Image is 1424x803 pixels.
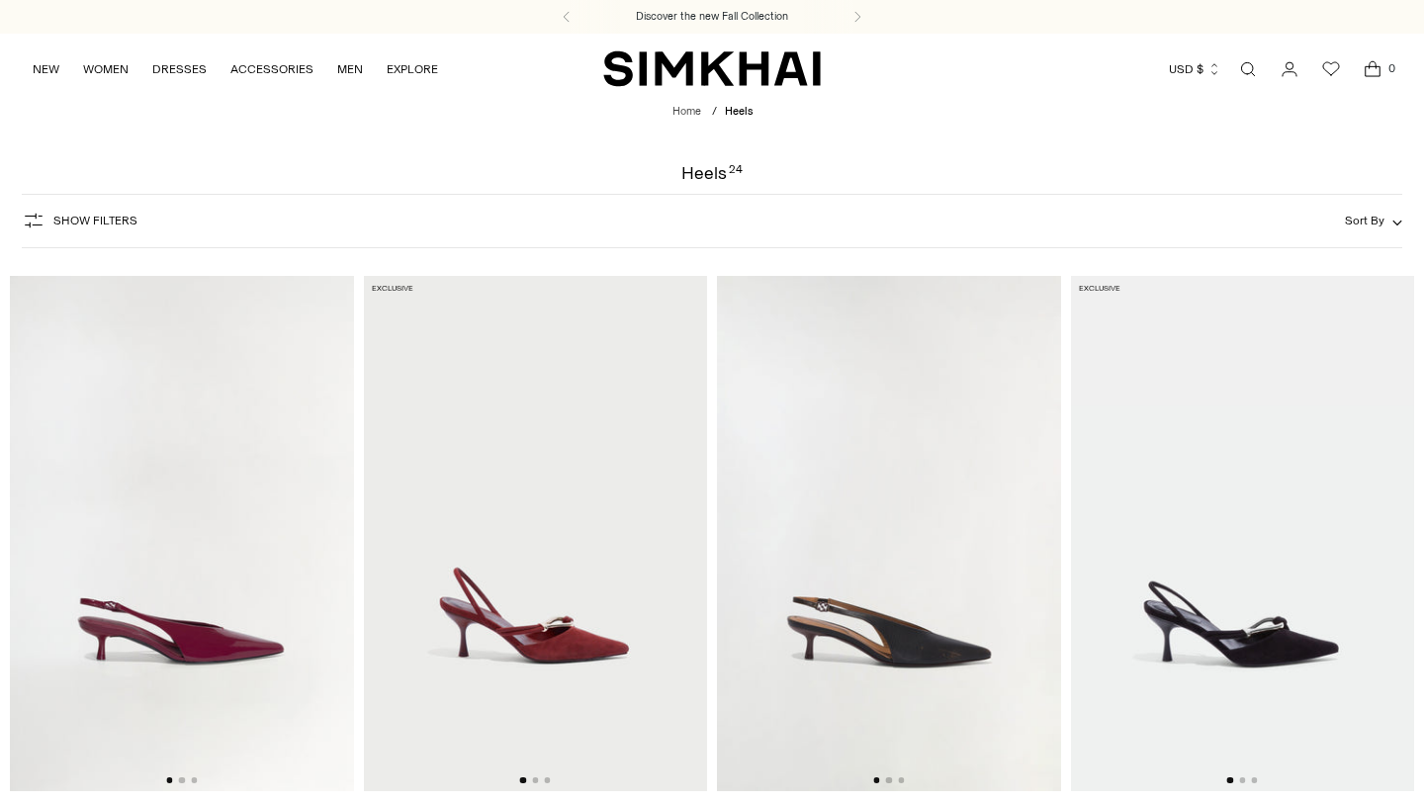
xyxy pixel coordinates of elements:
button: Go to slide 3 [191,777,197,783]
button: Go to slide 2 [1239,777,1245,783]
a: SIMKHAI [603,49,821,88]
button: USD $ [1169,47,1221,91]
span: Heels [725,105,753,118]
a: NEW [33,47,59,91]
div: 24 [729,164,743,182]
a: MEN [337,47,363,91]
button: Sort By [1345,210,1402,231]
button: Go to slide 1 [873,777,879,783]
a: Discover the new Fall Collection [636,9,788,25]
button: Go to slide 3 [544,777,550,783]
img: Sylvie Slingback Kitten Heel [717,276,1061,791]
nav: breadcrumbs [672,104,753,121]
button: Go to slide 2 [886,777,892,783]
button: Go to slide 1 [1227,777,1233,783]
a: EXPLORE [387,47,438,91]
img: Love Knot Suede Slingback [364,276,708,791]
a: Go to the account page [1270,49,1309,89]
a: Open cart modal [1353,49,1392,89]
button: Go to slide 2 [179,777,185,783]
a: Wishlist [1311,49,1351,89]
span: Sort By [1345,214,1384,227]
a: ACCESSORIES [230,47,313,91]
button: Go to slide 1 [166,777,172,783]
a: DRESSES [152,47,207,91]
button: Show Filters [22,205,137,236]
a: Open search modal [1228,49,1268,89]
a: Home [672,105,701,118]
a: WOMEN [83,47,129,91]
img: Love Knot Suede Slingback [1071,276,1415,791]
span: 0 [1382,59,1400,77]
button: Go to slide 1 [520,777,526,783]
h1: Heels [681,164,742,182]
button: Go to slide 3 [1251,777,1257,783]
img: Sylvie Slingback Kitten Heel [10,276,354,791]
span: Show Filters [53,214,137,227]
button: Go to slide 2 [532,777,538,783]
button: Go to slide 3 [898,777,904,783]
div: / [712,104,717,121]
